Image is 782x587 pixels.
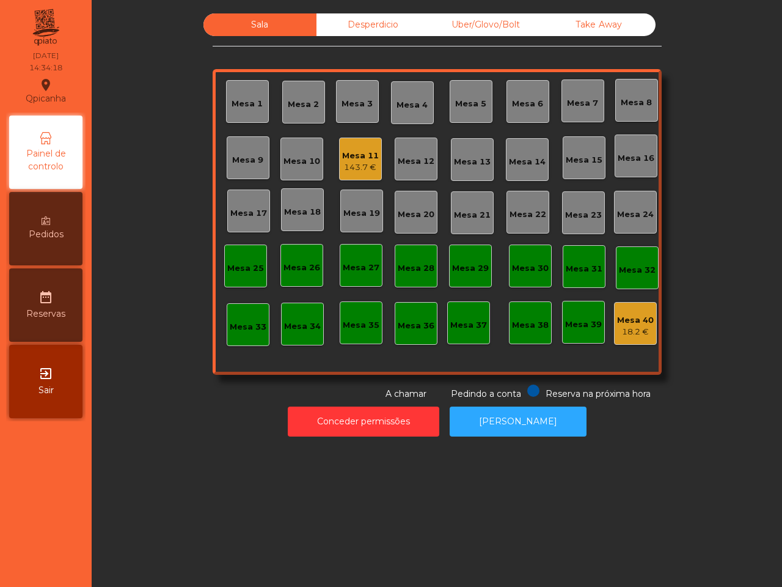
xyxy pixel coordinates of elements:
div: Mesa 13 [454,156,491,168]
div: Take Away [543,13,656,36]
div: Mesa 38 [512,319,549,331]
div: Mesa 5 [455,98,486,110]
div: Mesa 39 [565,319,602,331]
div: Mesa 15 [566,154,602,166]
span: Reserva na próxima hora [546,388,651,399]
div: Mesa 6 [512,98,543,110]
div: Mesa 20 [398,209,434,221]
div: Mesa 19 [343,207,380,220]
div: Mesa 21 [454,209,491,221]
button: [PERSON_NAME] [450,407,586,437]
div: 14:34:18 [29,62,62,73]
span: A chamar [386,388,426,399]
div: Sala [203,13,316,36]
div: Mesa 18 [284,206,321,218]
span: Pedidos [29,228,64,241]
div: Mesa 29 [452,262,489,275]
div: Mesa 4 [396,99,428,111]
i: location_on [38,78,53,92]
div: Mesa 28 [398,262,434,275]
div: Mesa 22 [510,209,546,221]
div: Desperdicio [316,13,429,36]
div: Mesa 16 [618,152,654,164]
span: Pedindo a conta [451,388,521,399]
div: 143.7 € [342,161,379,174]
i: exit_to_app [38,366,53,381]
div: Mesa 12 [398,155,434,168]
div: Mesa 11 [342,150,379,162]
div: Mesa 32 [619,264,656,276]
img: qpiato [31,6,60,49]
div: Mesa 27 [343,262,379,274]
div: Mesa 8 [621,97,652,109]
div: Mesa 25 [227,262,264,275]
div: Mesa 40 [617,314,654,327]
div: Mesa 36 [398,320,434,332]
div: Mesa 9 [232,154,263,166]
div: Mesa 10 [283,155,320,168]
div: Qpicanha [26,76,66,106]
div: 18.2 € [617,326,654,338]
div: Mesa 7 [567,97,598,109]
div: Mesa 1 [232,98,263,110]
div: Mesa 24 [617,209,654,221]
div: Mesa 2 [288,98,319,111]
div: Uber/Glovo/Bolt [429,13,543,36]
span: Reservas [26,308,65,320]
div: Mesa 35 [343,319,379,331]
div: Mesa 30 [512,262,549,275]
div: Mesa 17 [230,207,267,220]
div: Mesa 26 [283,262,320,274]
div: Mesa 37 [450,319,487,331]
button: Conceder permissões [288,407,439,437]
div: Mesa 3 [342,98,373,110]
span: Painel de controlo [12,147,79,173]
i: date_range [38,290,53,305]
div: Mesa 23 [565,209,602,221]
div: [DATE] [33,50,59,61]
span: Sair [38,384,54,397]
div: Mesa 34 [284,320,321,333]
div: Mesa 31 [566,263,602,275]
div: Mesa 14 [509,156,546,168]
div: Mesa 33 [230,321,266,333]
